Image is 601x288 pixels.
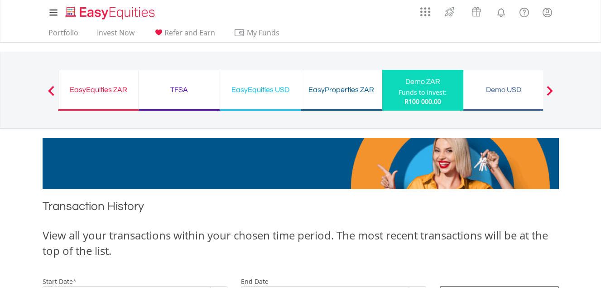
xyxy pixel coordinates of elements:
button: Previous [42,90,60,99]
img: EasyMortage Promotion Banner [43,138,559,189]
div: EasyProperties ZAR [307,83,376,96]
img: vouchers-v2.svg [469,5,484,19]
span: My Funds [234,27,293,39]
div: Funds to invest: [399,88,447,97]
div: TFSA [144,83,214,96]
div: View all your transactions within your chosen time period. The most recent transactions will be a... [43,228,559,259]
a: Invest Now [93,28,138,42]
h1: Transaction History [43,198,559,219]
img: thrive-v2.svg [442,5,457,19]
span: R100 000.00 [404,97,441,106]
a: Notifications [490,2,513,20]
div: EasyEquities USD [226,83,295,96]
a: Vouchers [463,2,490,19]
a: My Profile [536,2,559,22]
a: AppsGrid [414,2,436,17]
button: Next [541,90,559,99]
a: Refer and Earn [149,28,219,42]
img: grid-menu-icon.svg [420,7,430,17]
label: end date [241,277,269,286]
div: Demo ZAR [388,75,458,88]
label: start date [43,277,73,286]
img: EasyEquities_Logo.png [64,5,159,20]
span: Refer and Earn [164,28,215,38]
div: Demo USD [469,83,538,96]
a: Home page [62,2,159,20]
a: FAQ's and Support [513,2,536,20]
a: Portfolio [45,28,82,42]
div: EasyEquities ZAR [64,83,133,96]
